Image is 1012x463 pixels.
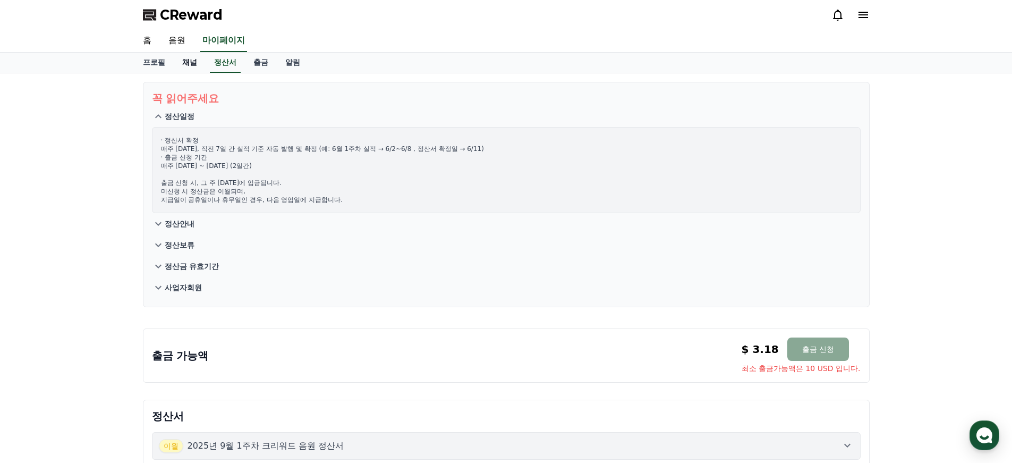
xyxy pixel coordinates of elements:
button: 정산보류 [152,234,861,256]
button: 이월 2025년 9월 1주차 크리워드 음원 정산서 [152,432,861,460]
a: 홈 [134,30,160,52]
p: 정산금 유효기간 [165,261,219,272]
a: 프로필 [134,53,174,73]
a: 음원 [160,30,194,52]
button: 정산금 유효기간 [152,256,861,277]
p: 꼭 읽어주세요 [152,91,861,106]
p: $ 3.18 [742,342,779,357]
a: 설정 [137,337,204,364]
button: 출금 신청 [787,338,849,361]
span: 대화 [97,353,110,362]
button: 정산일정 [152,106,861,127]
button: 사업자회원 [152,277,861,298]
a: 출금 [245,53,277,73]
p: 정산안내 [165,218,194,229]
p: 사업자회원 [165,282,202,293]
span: 홈 [33,353,40,361]
p: 2025년 9월 1주차 크리워드 음원 정산서 [188,440,344,452]
p: 정산보류 [165,240,194,250]
a: 채널 [174,53,206,73]
a: 마이페이지 [200,30,247,52]
span: CReward [160,6,223,23]
span: 이월 [159,439,183,453]
p: 정산일정 [165,111,194,122]
a: 알림 [277,53,309,73]
p: 출금 가능액 [152,348,209,363]
a: CReward [143,6,223,23]
a: 홈 [3,337,70,364]
a: 정산서 [210,53,241,73]
a: 대화 [70,337,137,364]
span: 설정 [164,353,177,361]
p: 정산서 [152,409,861,424]
p: · 정산서 확정 매주 [DATE], 직전 7일 간 실적 기준 자동 발행 및 확정 (예: 6월 1주차 실적 → 6/2~6/8 , 정산서 확정일 → 6/11) · 출금 신청 기간... [161,136,852,204]
button: 정산안내 [152,213,861,234]
span: 최소 출금가능액은 10 USD 입니다. [742,363,861,374]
